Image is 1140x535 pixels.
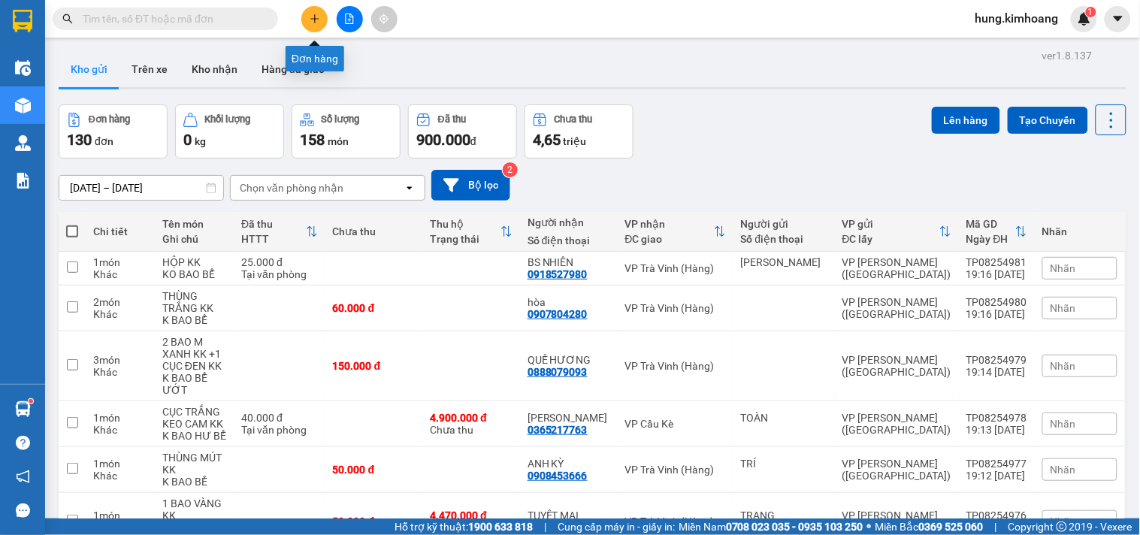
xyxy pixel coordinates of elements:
span: message [16,503,30,518]
button: Chưa thu4,65 triệu [525,104,634,159]
div: Thu hộ [430,218,500,230]
div: ver 1.8.137 [1042,47,1093,64]
span: | [995,518,997,535]
div: 40.000 đ [241,412,318,424]
div: VP Trà Vinh (Hàng) [625,515,726,527]
div: 19:16 [DATE] [966,308,1027,320]
div: Số điện thoại [528,234,610,246]
span: Nhãn [1051,360,1076,372]
div: TP08254976 [966,509,1027,521]
span: đơn [95,135,113,147]
span: triệu [563,135,586,147]
div: LÂM PHẠM [528,412,610,424]
span: Nhãn [1051,515,1076,527]
div: 1 món [93,458,147,470]
div: VP [PERSON_NAME] ([GEOGRAPHIC_DATA]) [842,256,951,280]
div: Đã thu [438,114,466,125]
button: Lên hàng [932,107,1000,134]
img: warehouse-icon [15,401,31,417]
div: 19:16 [DATE] [966,268,1027,280]
div: KIM CHI [741,256,827,268]
div: QUẾ HƯƠNG [528,354,610,366]
div: Chưa thu [430,509,513,533]
button: file-add [337,6,363,32]
div: TP08254977 [966,458,1027,470]
div: Tại văn phòng [241,268,318,280]
div: K BAO HƯ BỂ [162,430,226,442]
span: Miền Nam [679,518,863,535]
span: K BAO BỂ [39,98,91,112]
span: hung.kimhoang [963,9,1071,28]
div: VP Trà Vinh (Hàng) [625,464,726,476]
div: TP08254979 [966,354,1027,366]
div: hòa [528,296,610,308]
span: | [544,518,546,535]
div: VP Trà Vinh (Hàng) [625,360,726,372]
div: Chưa thu [555,114,593,125]
span: Miền Bắc [875,518,984,535]
div: 50.000 đ [333,515,416,527]
button: Đã thu900.000đ [408,104,517,159]
button: Trên xe [119,51,180,87]
div: Trạng thái [430,233,500,245]
th: Toggle SortBy [234,212,325,252]
span: đ [470,135,476,147]
span: copyright [1057,521,1067,532]
sup: 2 [503,162,518,177]
div: 19:14 [DATE] [966,366,1027,378]
span: 900.000 [416,131,470,149]
span: VP Trà Vinh (Hàng) [42,65,146,79]
div: TP08254978 [966,412,1027,424]
span: caret-down [1111,12,1125,26]
div: Khối lượng [205,114,251,125]
div: VP [PERSON_NAME] ([GEOGRAPHIC_DATA]) [842,458,951,482]
div: VP Cầu Kè [625,418,726,430]
img: solution-icon [15,173,31,189]
span: Hỗ trợ kỹ thuật: [395,518,533,535]
span: Nhãn [1051,302,1076,314]
span: Nhãn [1051,262,1076,274]
div: VP gửi [842,218,939,230]
div: 19:12 [DATE] [966,470,1027,482]
button: Kho nhận [180,51,249,87]
div: 0908453666 [528,470,588,482]
button: plus [301,6,328,32]
div: 50.000 đ [333,464,416,476]
button: Số lượng158món [292,104,401,159]
img: warehouse-icon [15,60,31,76]
th: Toggle SortBy [835,212,959,252]
button: Khối lượng0kg [175,104,284,159]
svg: open [404,182,416,194]
div: VP Trà Vinh (Hàng) [625,262,726,274]
div: VP [PERSON_NAME] ([GEOGRAPHIC_DATA]) [842,296,951,320]
div: Người nhận [528,216,610,228]
div: KO BAO BỂ [162,268,226,280]
span: DSS [138,44,160,58]
div: 2 món [93,296,147,308]
div: 150.000 đ [333,360,416,372]
span: Cung cấp máy in - giấy in: [558,518,675,535]
div: 25.000 đ [241,256,318,268]
div: CỤC TRẮNG KEO CAM KK [162,406,226,430]
span: plus [310,14,320,24]
sup: 1 [29,399,33,404]
div: 4.900.000 đ [430,412,513,424]
th: Toggle SortBy [618,212,733,252]
span: VP [PERSON_NAME] ([GEOGRAPHIC_DATA]) - [6,29,160,58]
div: Khác [93,424,147,436]
div: Số lượng [322,114,360,125]
div: 0907804280 [528,308,588,320]
div: 3 món [93,354,147,366]
div: Khác [93,470,147,482]
div: 0918527980 [528,268,588,280]
span: kg [195,135,206,147]
span: file-add [344,14,355,24]
div: Nhãn [1042,225,1117,237]
span: search [62,14,73,24]
button: Kho gửi [59,51,119,87]
div: 1 món [93,412,147,424]
span: aim [379,14,389,24]
p: GỬI: [6,29,219,58]
div: HTTT [241,233,306,245]
div: Số điện thoại [741,233,827,245]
